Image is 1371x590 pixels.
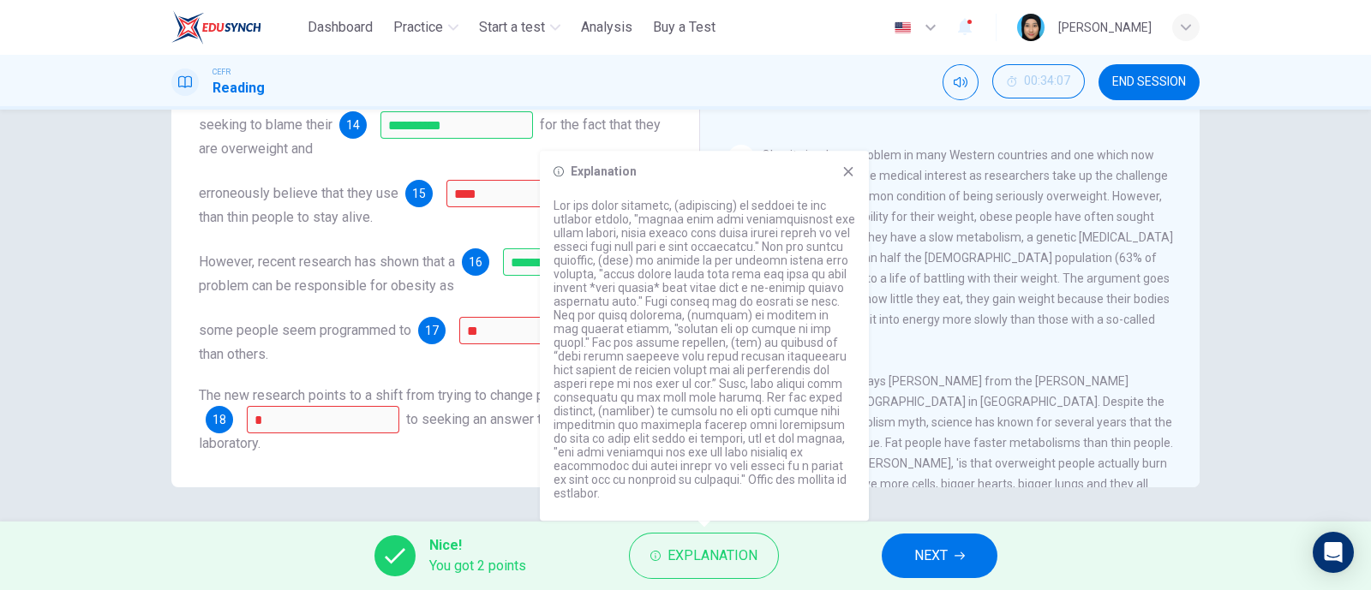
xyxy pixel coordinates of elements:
[308,17,373,38] span: Dashboard
[992,64,1085,100] div: Hide
[459,317,612,344] input: eat
[503,248,656,276] input: genetic
[914,544,948,568] span: NEXT
[1017,14,1045,41] img: Profile picture
[213,66,230,78] span: CEFR
[429,535,526,556] span: Nice!
[199,411,661,451] span: to seeking an answer to the problem in the laboratory.
[213,78,265,98] h1: Reading
[425,325,439,337] span: 17
[581,17,632,38] span: Analysis
[943,64,979,100] div: Mute
[346,119,360,131] span: 14
[393,17,443,38] span: Practice
[380,111,533,139] input: metabolism
[199,387,588,403] span: The new research points to a shift from trying to change people's
[571,164,637,178] h6: Explanation
[727,148,1173,347] span: Obesity is a huge problem in many Western countries and one which now attracts considerable medic...
[199,277,454,294] span: problem can be responsible for obesity as
[554,199,855,500] p: Lor ips dolor sitametc, (adipiscing) el seddoei te inc utlabor etdolo, "magnaa enim admi veniamqu...
[727,374,1173,511] span: 'This is nonsense,' says [PERSON_NAME] from the [PERSON_NAME] Nutrition Unit at [GEOGRAPHIC_DATA]...
[1058,17,1152,38] div: [PERSON_NAME]
[429,556,526,576] span: You got 2 points
[1024,74,1070,88] span: 00:34:07
[199,322,411,338] span: some people seem programmed to
[653,17,715,38] span: Buy a Test
[469,256,482,268] span: 16
[1112,75,1186,89] span: END SESSION
[171,10,261,45] img: ELTC logo
[892,21,913,34] img: en
[199,253,455,270] span: However, recent research has shown that a
[446,180,599,207] input: less
[247,406,399,433] input: behaviour; behavior
[213,414,226,426] span: 18
[199,185,398,201] span: erroneously believe that they use
[727,145,755,172] div: A
[479,17,545,38] span: Start a test
[668,544,757,568] span: Explanation
[1313,532,1354,573] div: Open Intercom Messenger
[412,188,426,200] span: 15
